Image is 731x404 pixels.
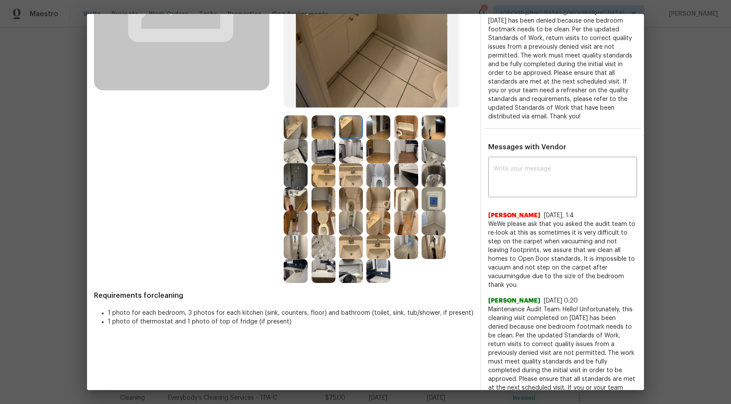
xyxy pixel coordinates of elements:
[544,298,578,304] span: [DATE] 0:20
[488,0,632,120] span: Additional details: Maintenance Audit Team: Hello! Unfortunately, this cleaning visit completed o...
[544,212,574,219] span: [DATE], 1:4
[488,211,540,220] span: [PERSON_NAME]
[108,317,473,326] li: 1 photo of thermostat and 1 photo of top of fridge (if present)
[488,296,540,305] span: [PERSON_NAME]
[94,291,473,300] span: Requirements for cleaning
[488,220,637,290] span: WeWe please ask that you asked the audit team to re-look at this as sometimes it is very difficul...
[488,144,566,151] span: Messages with Vendor
[108,309,473,317] li: 1 photo for each bedroom, 3 photos for each kitchen (sink, counters, floor) and bathroom (toilet,...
